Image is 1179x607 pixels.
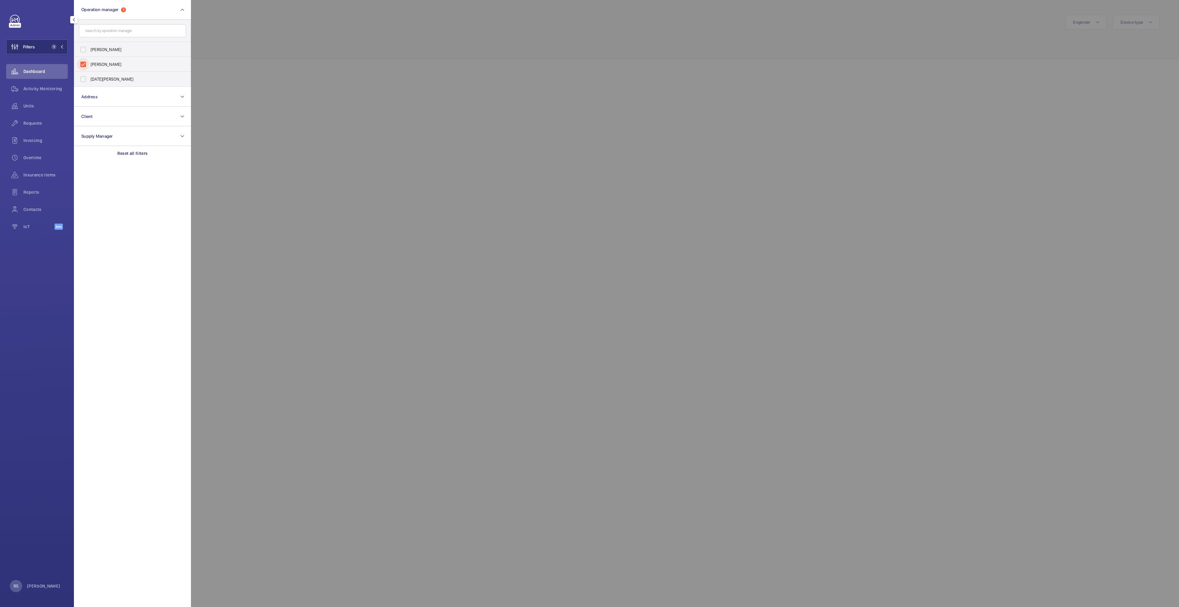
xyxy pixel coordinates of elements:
[23,120,68,126] span: Requests
[23,155,68,161] span: Overtime
[23,189,68,195] span: Reports
[23,224,55,230] span: IoT
[23,172,68,178] span: Insurance items
[23,44,35,50] span: Filters
[23,86,68,92] span: Activity Monitoring
[51,44,56,49] span: 1
[6,39,68,54] button: Filters1
[23,68,68,75] span: Dashboard
[23,103,68,109] span: Units
[55,224,63,230] span: Beta
[23,137,68,144] span: Invoicing
[14,583,18,589] p: RS
[27,583,60,589] p: [PERSON_NAME]
[23,206,68,212] span: Contacts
